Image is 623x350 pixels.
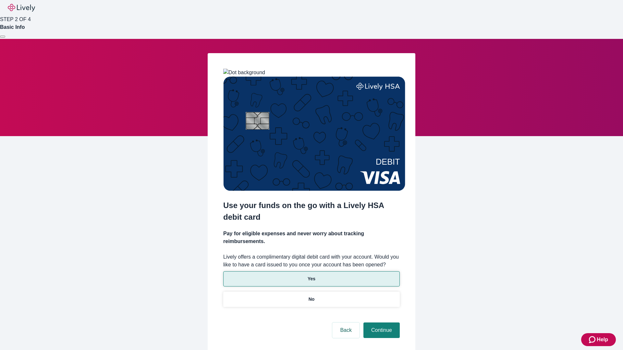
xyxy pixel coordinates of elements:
[332,322,360,338] button: Back
[309,296,315,303] p: No
[597,336,608,344] span: Help
[223,292,400,307] button: No
[223,200,400,223] h2: Use your funds on the go with a Lively HSA debit card
[581,333,616,346] button: Zendesk support iconHelp
[8,4,35,12] img: Lively
[223,253,400,269] label: Lively offers a complimentary digital debit card with your account. Would you like to have a card...
[589,336,597,344] svg: Zendesk support icon
[223,271,400,286] button: Yes
[223,69,265,76] img: Dot background
[223,230,400,245] h4: Pay for eligible expenses and never worry about tracking reimbursements.
[363,322,400,338] button: Continue
[308,275,315,282] p: Yes
[223,76,405,191] img: Debit card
